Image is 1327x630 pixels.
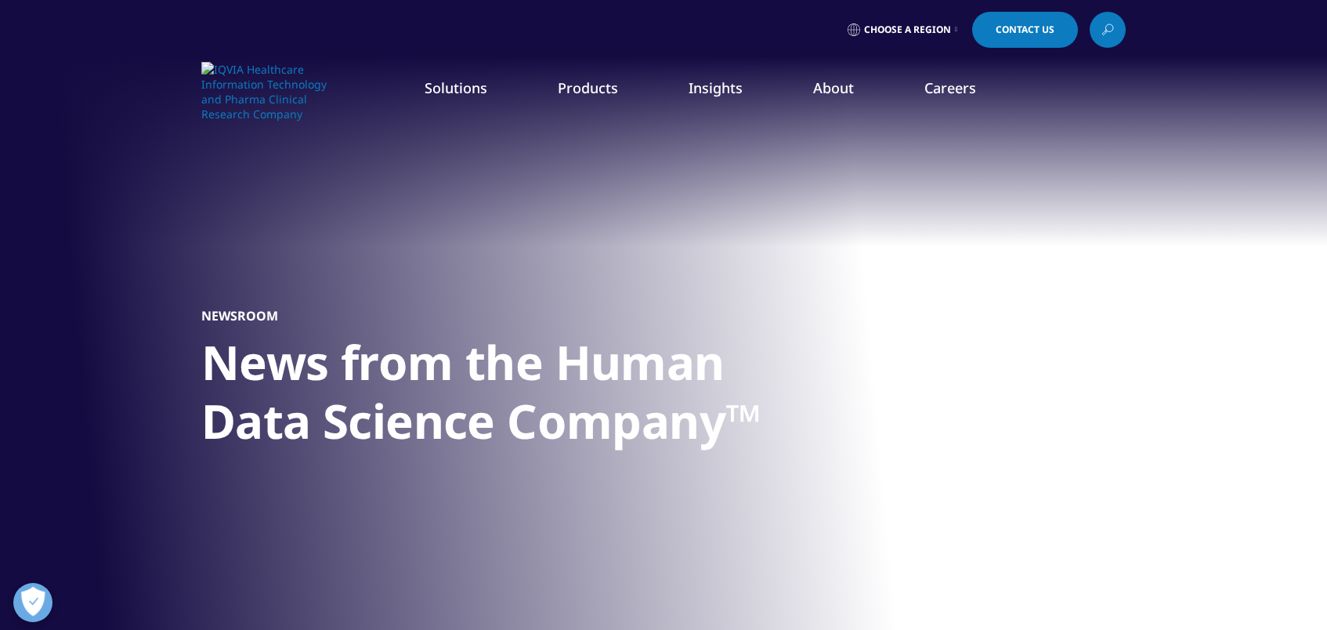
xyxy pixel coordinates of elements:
span: Contact Us [996,25,1054,34]
span: Choose a Region [864,24,951,36]
nav: Primary [333,55,1126,129]
img: IQVIA Healthcare Information Technology and Pharma Clinical Research Company [201,62,327,121]
h5: Newsroom [201,308,278,324]
h1: News from the Human Data Science Company™ [201,333,789,460]
a: Careers [924,78,976,97]
a: About [813,78,854,97]
button: Open Preferences [13,583,52,622]
a: Contact Us [972,12,1078,48]
a: Products [558,78,618,97]
a: Solutions [425,78,487,97]
a: Insights [689,78,743,97]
